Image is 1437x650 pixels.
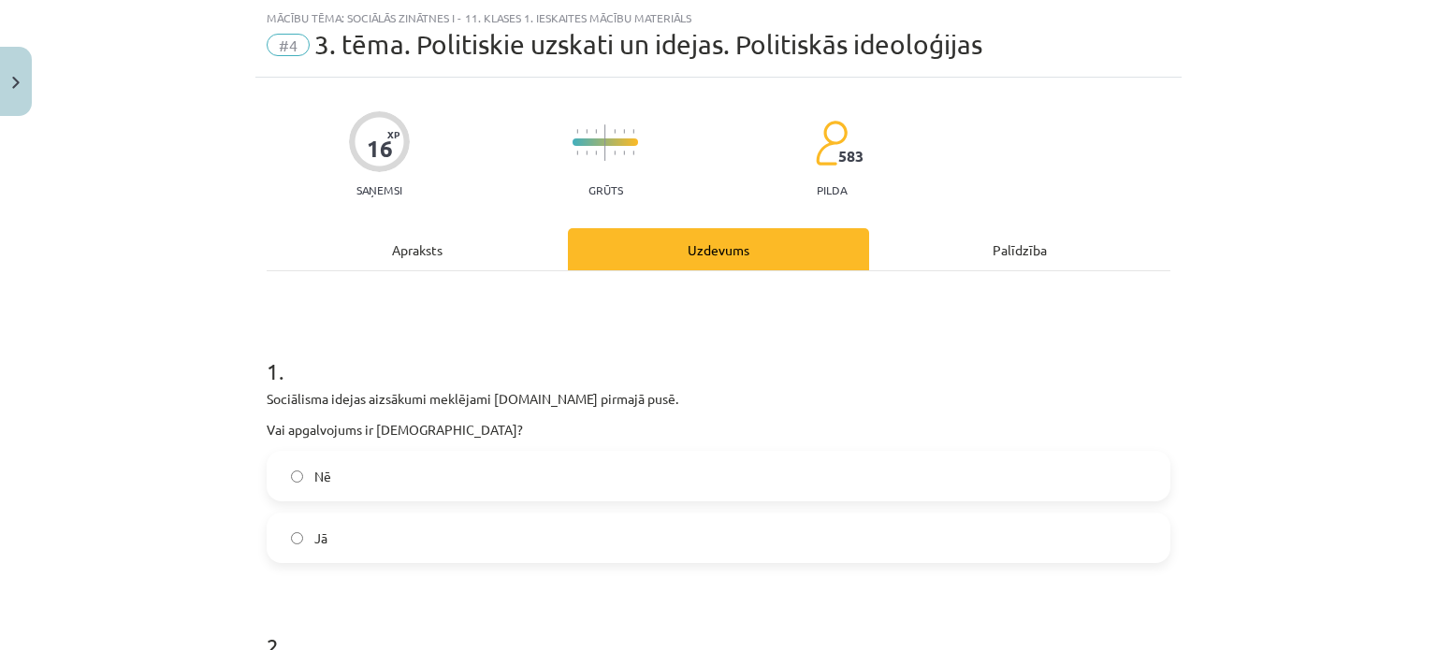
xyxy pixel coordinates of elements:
img: icon-short-line-57e1e144782c952c97e751825c79c345078a6d821885a25fce030b3d8c18986b.svg [595,151,597,155]
img: icon-short-line-57e1e144782c952c97e751825c79c345078a6d821885a25fce030b3d8c18986b.svg [623,129,625,134]
span: 3. tēma. Politiskie uzskati un idejas. Politiskās ideoloģijas [314,29,982,60]
img: icon-long-line-d9ea69661e0d244f92f715978eff75569469978d946b2353a9bb055b3ed8787d.svg [604,124,606,161]
p: pilda [817,183,847,196]
img: icon-close-lesson-0947bae3869378f0d4975bcd49f059093ad1ed9edebbc8119c70593378902aed.svg [12,77,20,89]
div: Mācību tēma: Sociālās zinātnes i - 11. klases 1. ieskaites mācību materiāls [267,11,1170,24]
span: Nē [314,467,331,486]
h1: 1 . [267,325,1170,383]
p: Vai apgalvojums ir [DEMOGRAPHIC_DATA]? [267,420,1170,440]
img: students-c634bb4e5e11cddfef0936a35e636f08e4e9abd3cc4e673bd6f9a4125e45ecb1.svg [815,120,848,166]
span: #4 [267,34,310,56]
p: Saņemsi [349,183,410,196]
img: icon-short-line-57e1e144782c952c97e751825c79c345078a6d821885a25fce030b3d8c18986b.svg [632,129,634,134]
div: Apraksts [267,228,568,270]
input: Jā [291,532,303,544]
span: XP [387,129,399,139]
img: icon-short-line-57e1e144782c952c97e751825c79c345078a6d821885a25fce030b3d8c18986b.svg [632,151,634,155]
img: icon-short-line-57e1e144782c952c97e751825c79c345078a6d821885a25fce030b3d8c18986b.svg [623,151,625,155]
p: Sociālisma idejas aizsākumi meklējami [DOMAIN_NAME] pirmajā pusē. [267,389,1170,409]
div: Palīdzība [869,228,1170,270]
img: icon-short-line-57e1e144782c952c97e751825c79c345078a6d821885a25fce030b3d8c18986b.svg [586,129,588,134]
img: icon-short-line-57e1e144782c952c97e751825c79c345078a6d821885a25fce030b3d8c18986b.svg [586,151,588,155]
div: Uzdevums [568,228,869,270]
span: Jā [314,528,327,548]
img: icon-short-line-57e1e144782c952c97e751825c79c345078a6d821885a25fce030b3d8c18986b.svg [595,129,597,134]
span: 583 [838,148,864,165]
img: icon-short-line-57e1e144782c952c97e751825c79c345078a6d821885a25fce030b3d8c18986b.svg [576,129,578,134]
img: icon-short-line-57e1e144782c952c97e751825c79c345078a6d821885a25fce030b3d8c18986b.svg [576,151,578,155]
div: 16 [367,136,393,162]
p: Grūts [588,183,623,196]
input: Nē [291,470,303,483]
img: icon-short-line-57e1e144782c952c97e751825c79c345078a6d821885a25fce030b3d8c18986b.svg [614,129,616,134]
img: icon-short-line-57e1e144782c952c97e751825c79c345078a6d821885a25fce030b3d8c18986b.svg [614,151,616,155]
